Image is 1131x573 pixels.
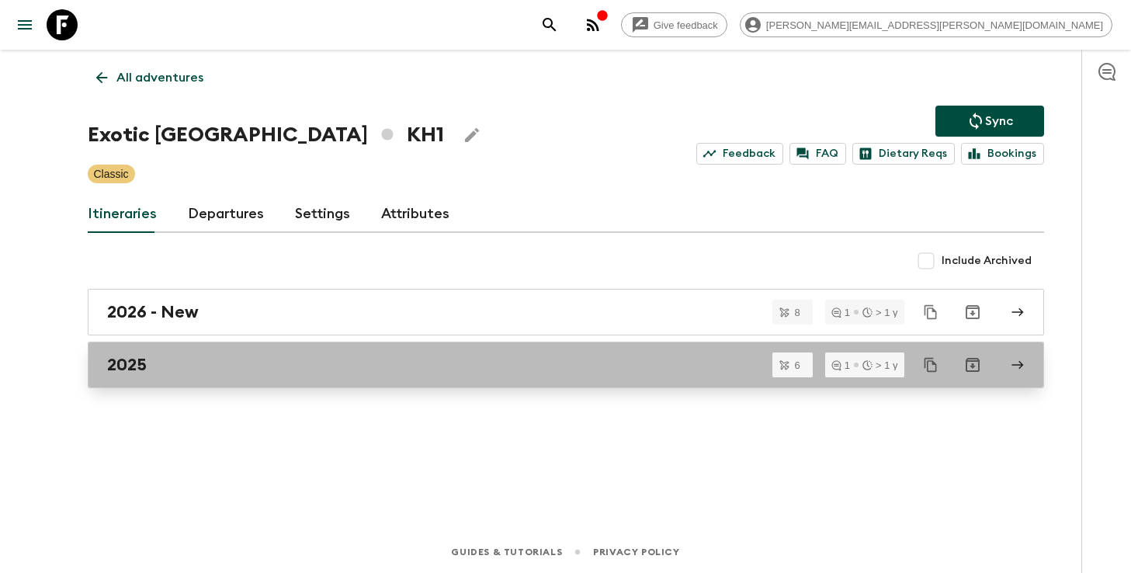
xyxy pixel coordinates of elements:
button: Duplicate [917,298,945,326]
div: 1 [831,307,850,318]
button: Edit Adventure Title [456,120,487,151]
a: Privacy Policy [593,543,679,561]
button: menu [9,9,40,40]
h1: Exotic [GEOGRAPHIC_DATA] KH1 [88,120,444,151]
a: Attributes [381,196,449,233]
button: Sync adventure departures to the booking engine [935,106,1044,137]
a: 2026 - New [88,289,1044,335]
a: Dietary Reqs [852,143,955,165]
span: 6 [785,360,809,370]
h2: 2025 [107,355,147,375]
a: FAQ [789,143,846,165]
span: Give feedback [645,19,727,31]
p: Classic [94,166,129,182]
button: Archive [957,349,988,380]
span: 8 [785,307,809,318]
button: Archive [957,297,988,328]
a: All adventures [88,62,212,93]
div: [PERSON_NAME][EMAIL_ADDRESS][PERSON_NAME][DOMAIN_NAME] [740,12,1112,37]
div: 1 [831,360,850,370]
div: > 1 y [862,360,898,370]
button: Duplicate [917,351,945,379]
p: All adventures [116,68,203,87]
a: Give feedback [621,12,727,37]
a: Itineraries [88,196,157,233]
button: search adventures [534,9,565,40]
a: 2025 [88,342,1044,388]
span: [PERSON_NAME][EMAIL_ADDRESS][PERSON_NAME][DOMAIN_NAME] [758,19,1112,31]
a: Feedback [696,143,783,165]
h2: 2026 - New [107,302,199,322]
a: Departures [188,196,264,233]
span: Include Archived [942,253,1032,269]
a: Bookings [961,143,1044,165]
a: Settings [295,196,350,233]
div: > 1 y [862,307,898,318]
p: Sync [985,112,1013,130]
a: Guides & Tutorials [451,543,562,561]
